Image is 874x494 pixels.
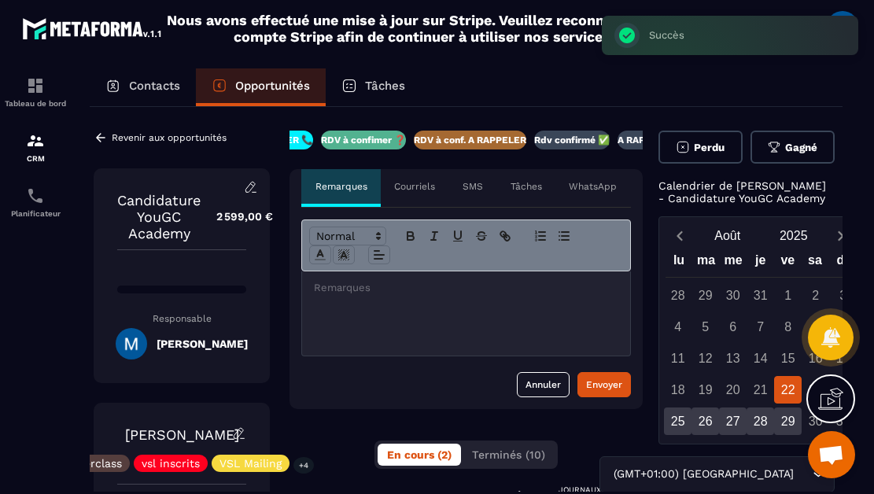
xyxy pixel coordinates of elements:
button: Annuler [517,372,570,397]
p: Opportunités [235,79,310,93]
p: VSL Mailing [219,458,282,469]
h2: Nous avons effectué une mise à jour sur Stripe. Veuillez reconnecter votre compte Stripe afin de ... [166,12,682,45]
div: 3 [829,282,857,309]
button: Open years overlay [761,222,827,249]
img: formation [26,131,45,150]
div: 28 [664,282,691,309]
button: Previous month [666,225,695,246]
div: 20 [719,376,747,404]
div: ve [774,249,802,277]
div: sa [802,249,829,277]
p: +4 [293,457,314,474]
p: Masterclass [58,458,122,469]
div: 25 [664,407,691,435]
span: En cours (2) [387,448,452,461]
a: formationformationCRM [4,120,67,175]
p: SMS [463,180,483,193]
span: (GMT+01:00) [GEOGRAPHIC_DATA] [610,466,797,483]
p: Rdv confirmé ✅ [534,134,610,146]
div: 6 [719,313,747,341]
div: 22 [774,376,802,404]
div: 12 [691,345,719,372]
a: [PERSON_NAME] [125,426,239,443]
div: Calendar wrapper [666,249,856,435]
span: Gagné [785,142,817,153]
span: Terminés (10) [472,448,545,461]
div: ma [692,249,720,277]
div: Envoyer [586,377,622,393]
p: CRM [4,154,67,163]
button: Envoyer [577,372,631,397]
p: Tableau de bord [4,99,67,108]
input: Search for option [797,466,809,483]
h5: [PERSON_NAME] [157,337,248,350]
p: RDV à conf. A RAPPELER [414,134,526,146]
div: 27 [719,407,747,435]
div: 9 [802,313,829,341]
div: 26 [691,407,719,435]
p: Responsable [117,313,246,324]
p: vsl inscrits [142,458,200,469]
div: 30 [719,282,747,309]
div: 28 [747,407,774,435]
div: 16 [802,345,829,372]
div: 13 [719,345,747,372]
p: Tâches [511,180,542,193]
div: 7 [747,313,774,341]
div: 18 [664,376,691,404]
a: Tâches [326,68,421,106]
button: Open months overlay [695,222,761,249]
p: Courriels [394,180,435,193]
div: di [828,249,856,277]
a: Opportunités [196,68,326,106]
button: Terminés (10) [463,444,555,466]
div: Search for option [599,456,835,492]
div: 21 [747,376,774,404]
a: schedulerschedulerPlanificateur [4,175,67,230]
button: Gagné [750,131,835,164]
div: 31 [747,282,774,309]
div: 23 [802,376,829,404]
div: me [720,249,747,277]
a: Contacts [90,68,196,106]
p: A RAPPELER/GHOST/NO SHOW✖️ [618,134,776,146]
div: 8 [774,313,802,341]
span: Perdu [694,142,725,153]
p: Revenir aux opportunités [112,132,227,143]
a: formationformationTableau de bord [4,65,67,120]
div: 29 [774,407,802,435]
div: 4 [664,313,691,341]
div: 19 [691,376,719,404]
div: 14 [747,345,774,372]
img: scheduler [26,186,45,205]
div: je [747,249,774,277]
div: 1 [774,282,802,309]
p: Contacts [129,79,180,93]
p: Remarques [315,180,367,193]
div: Calendar days [666,282,856,435]
p: 2 599,00 € [201,201,273,232]
div: 11 [664,345,691,372]
div: 30 [802,407,829,435]
div: 5 [691,313,719,341]
p: Candidature YouGC Academy [117,192,201,241]
img: logo [22,14,164,42]
button: Perdu [658,131,743,164]
p: RDV à confimer ❓ [321,134,406,146]
button: Next month [827,225,856,246]
p: Tâches [365,79,405,93]
div: 29 [691,282,719,309]
p: WhatsApp [569,180,617,193]
div: 2 [802,282,829,309]
img: formation [26,76,45,95]
p: Planificateur [4,209,67,218]
div: lu [666,249,693,277]
div: 15 [774,345,802,372]
button: En cours (2) [378,444,461,466]
a: Ouvrir le chat [808,431,855,478]
p: Calendrier de [PERSON_NAME] - Candidature YouGC Academy [658,179,835,205]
